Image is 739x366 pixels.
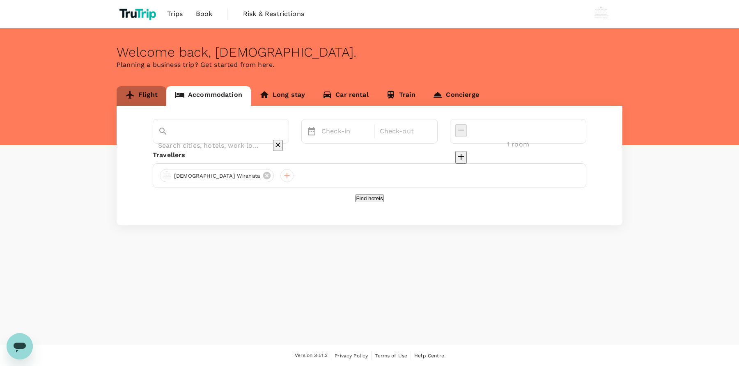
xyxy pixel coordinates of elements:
button: decrease [455,124,467,137]
a: Privacy Policy [335,351,368,360]
img: Wisnu Wiranata [593,6,609,22]
div: Travellers [153,150,586,160]
span: Trips [167,9,183,19]
a: Concierge [424,86,487,106]
span: [DEMOGRAPHIC_DATA] Wiranata [169,172,265,180]
span: Help Centre [414,353,444,359]
input: Add rooms [455,138,581,151]
a: Accommodation [166,86,251,106]
a: Help Centre [414,351,444,360]
span: Risk & Restrictions [243,9,304,19]
button: decrease [455,151,467,164]
button: Open [283,146,285,148]
p: Planning a business trip? Get started from here. [117,60,622,70]
button: Clear [273,140,283,151]
p: Check-out [380,126,428,136]
span: Version 3.51.2 [295,352,328,360]
a: Train [377,86,425,106]
p: Check-in [321,126,369,136]
a: Flight [117,86,166,106]
div: [DEMOGRAPHIC_DATA] Wiranata [160,169,274,182]
a: Terms of Use [375,351,407,360]
iframe: Button to launch messaging window [7,333,33,359]
a: Long stay [251,86,314,106]
span: Terms of Use [375,353,407,359]
button: Find hotels [355,194,383,202]
span: Privacy Policy [335,353,368,359]
div: Welcome back , [DEMOGRAPHIC_DATA] . [117,45,622,60]
a: Car rental [314,86,377,106]
span: Book [196,9,212,19]
input: Search cities, hotels, work locations [158,139,261,152]
img: avatar-655f099880fca.png [162,171,172,181]
img: TruTrip logo [117,5,161,23]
